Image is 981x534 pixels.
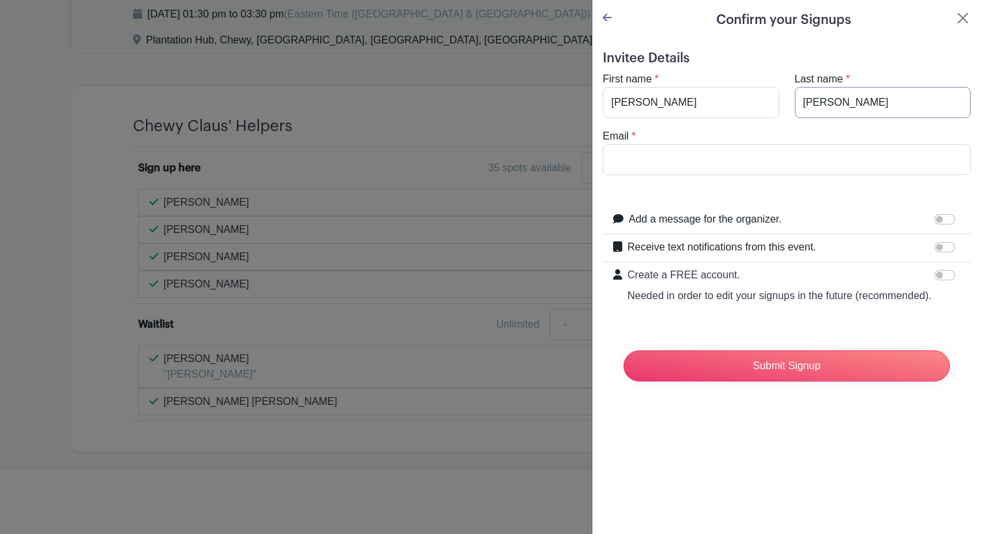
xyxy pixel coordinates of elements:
[955,10,971,26] button: Close
[627,267,932,283] p: Create a FREE account.
[603,71,652,87] label: First name
[627,288,932,304] p: Needed in order to edit your signups in the future (recommended).
[716,10,851,30] h5: Confirm your Signups
[627,239,816,255] label: Receive text notifications from this event.
[624,350,950,382] input: Submit Signup
[603,128,629,144] label: Email
[603,51,971,66] h5: Invitee Details
[629,212,782,227] label: Add a message for the organizer.
[795,71,843,87] label: Last name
